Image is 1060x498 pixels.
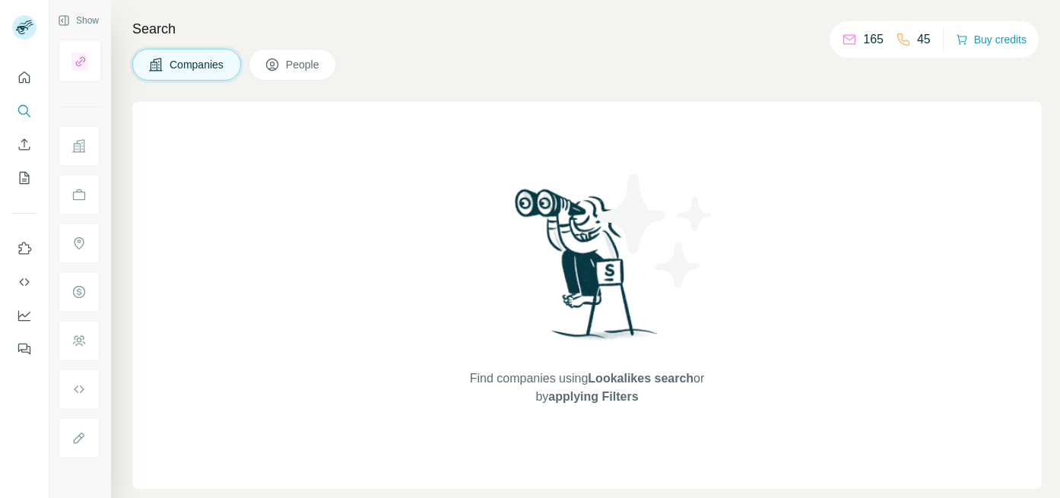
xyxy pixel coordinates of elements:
[286,57,321,72] span: People
[47,9,109,32] button: Show
[465,370,709,406] span: Find companies using or by
[12,268,36,296] button: Use Surfe API
[132,18,1042,40] h4: Search
[863,30,884,49] p: 165
[548,390,638,403] span: applying Filters
[12,302,36,329] button: Dashboard
[12,335,36,363] button: Feedback
[12,64,36,91] button: Quick start
[170,57,225,72] span: Companies
[587,163,724,300] img: Surfe Illustration - Stars
[12,164,36,192] button: My lists
[917,30,931,49] p: 45
[588,372,693,385] span: Lookalikes search
[12,131,36,158] button: Enrich CSV
[12,97,36,125] button: Search
[508,185,666,354] img: Surfe Illustration - Woman searching with binoculars
[956,29,1027,50] button: Buy credits
[12,235,36,262] button: Use Surfe on LinkedIn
